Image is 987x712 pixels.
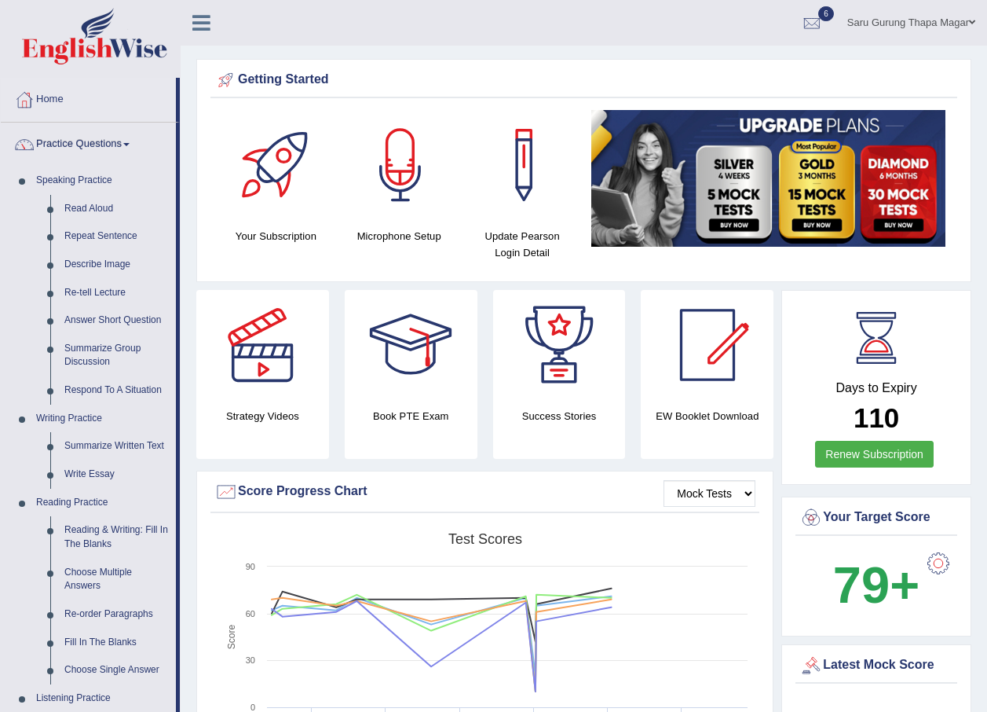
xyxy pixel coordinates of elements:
h4: Strategy Videos [196,408,329,424]
text: 90 [246,562,255,571]
tspan: Test scores [448,531,522,547]
div: Latest Mock Score [799,654,953,677]
h4: Book PTE Exam [345,408,477,424]
text: 30 [246,655,255,665]
div: Your Target Score [799,506,953,530]
a: Fill In The Blanks [57,629,176,657]
b: 79+ [833,556,919,614]
a: Renew Subscription [815,441,934,468]
a: Home [1,78,176,117]
a: Describe Image [57,251,176,279]
h4: EW Booklet Download [641,408,773,424]
text: 60 [246,609,255,618]
a: Reading Practice [29,489,176,517]
h4: Update Pearson Login Detail [469,228,576,261]
a: Respond To A Situation [57,376,176,405]
div: Getting Started [214,68,953,92]
a: Speaking Practice [29,167,176,195]
a: Choose Single Answer [57,656,176,684]
h4: Microphone Setup [345,228,453,244]
a: Answer Short Question [57,306,176,335]
a: Write Essay [57,461,176,489]
b: 110 [854,402,899,433]
tspan: Score [226,625,237,650]
span: 6 [818,6,834,21]
a: Reading & Writing: Fill In The Blanks [57,516,176,558]
h4: Your Subscription [222,228,330,244]
img: small5.jpg [591,110,945,247]
a: Writing Practice [29,405,176,433]
a: Choose Multiple Answers [57,559,176,600]
a: Practice Questions [1,123,176,162]
h4: Days to Expiry [799,381,953,395]
a: Summarize Written Text [57,432,176,461]
a: Summarize Group Discussion [57,335,176,376]
div: Score Progress Chart [214,480,755,504]
a: Re-tell Lecture [57,279,176,307]
a: Repeat Sentence [57,222,176,251]
a: Read Aloud [57,195,176,223]
text: 0 [250,703,255,712]
a: Re-order Paragraphs [57,600,176,629]
h4: Success Stories [493,408,626,424]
